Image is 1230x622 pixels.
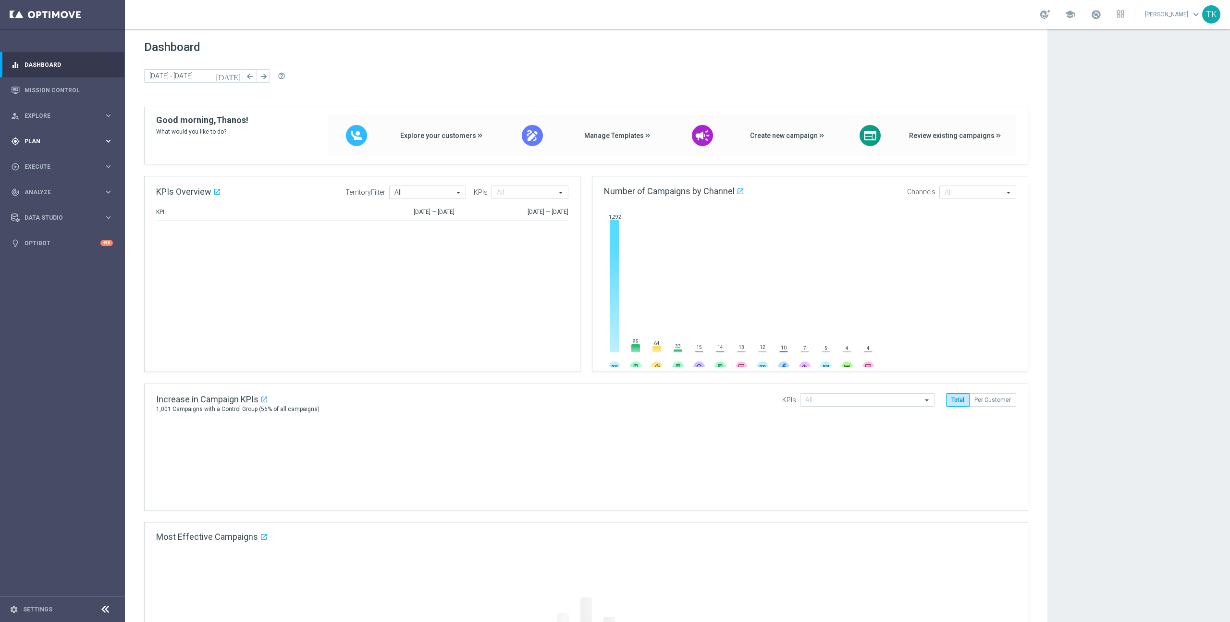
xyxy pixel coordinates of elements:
span: Execute [25,164,104,170]
a: Mission Control [25,77,113,103]
a: Dashboard [25,52,113,77]
i: equalizer [11,61,20,69]
button: lightbulb Optibot +10 [11,239,113,247]
i: gps_fixed [11,137,20,146]
div: Dashboard [11,52,113,77]
i: keyboard_arrow_right [104,162,113,171]
span: Plan [25,138,104,144]
button: Data Studio keyboard_arrow_right [11,214,113,222]
button: equalizer Dashboard [11,61,113,69]
a: [PERSON_NAME]keyboard_arrow_down [1144,7,1202,22]
div: +10 [100,240,113,246]
i: keyboard_arrow_right [104,187,113,197]
i: keyboard_arrow_right [104,111,113,120]
span: keyboard_arrow_down [1191,9,1201,20]
i: keyboard_arrow_right [104,213,113,222]
button: person_search Explore keyboard_arrow_right [11,112,113,120]
span: Explore [25,113,104,119]
div: Analyze [11,188,104,197]
div: Data Studio [11,213,104,222]
div: Optibot [11,230,113,256]
i: keyboard_arrow_right [104,137,113,146]
div: TK [1202,5,1220,24]
i: lightbulb [11,239,20,248]
i: play_circle_outline [11,162,20,171]
i: person_search [11,112,20,120]
span: school [1065,9,1075,20]
div: Explore [11,112,104,120]
button: Mission Control [11,87,113,94]
i: track_changes [11,188,20,197]
a: Settings [23,607,52,612]
div: Mission Control [11,77,113,103]
span: Data Studio [25,215,104,221]
div: Execute [11,162,104,171]
div: Plan [11,137,104,146]
button: gps_fixed Plan keyboard_arrow_right [11,137,113,145]
button: play_circle_outline Execute keyboard_arrow_right [11,163,113,171]
span: Analyze [25,189,104,195]
a: Optibot [25,230,100,256]
i: settings [10,605,18,614]
button: track_changes Analyze keyboard_arrow_right [11,188,113,196]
